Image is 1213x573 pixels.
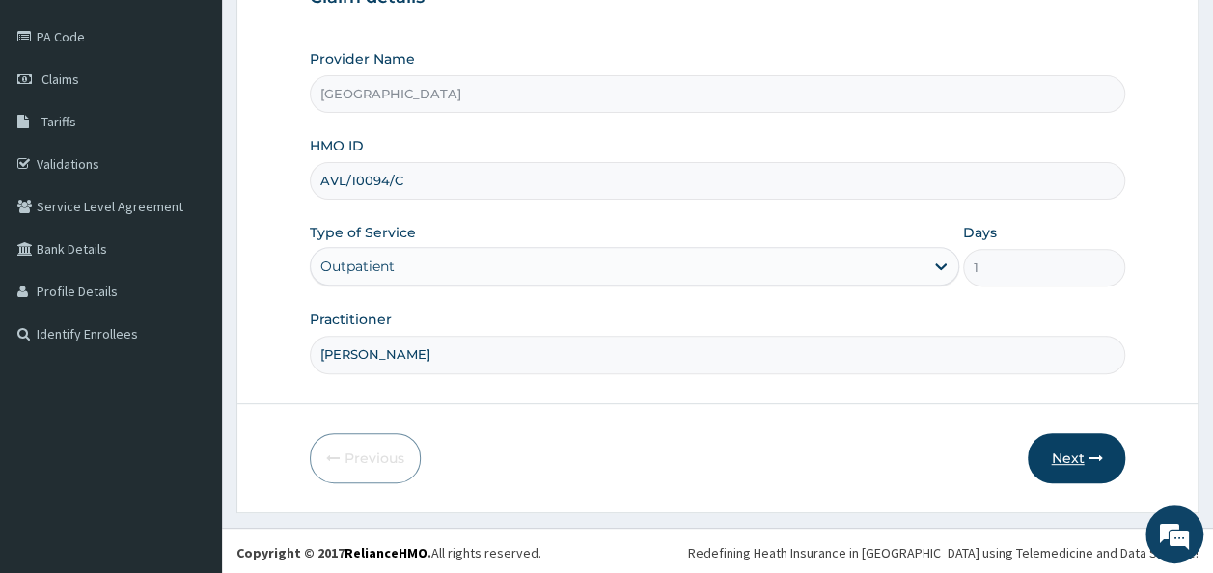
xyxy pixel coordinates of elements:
label: Provider Name [310,49,415,68]
input: Enter Name [310,336,1126,373]
button: Previous [310,433,421,483]
a: RelianceHMO [345,544,427,561]
input: Enter HMO ID [310,162,1126,200]
button: Next [1028,433,1125,483]
label: HMO ID [310,136,364,155]
div: Redefining Heath Insurance in [GEOGRAPHIC_DATA] using Telemedicine and Data Science! [688,543,1199,562]
label: Days [963,223,997,242]
img: d_794563401_company_1708531726252_794563401 [36,96,78,145]
div: Outpatient [320,257,395,276]
span: Tariffs [41,113,76,130]
span: We're online! [112,167,266,362]
strong: Copyright © 2017 . [236,544,431,561]
textarea: Type your message and hit 'Enter' [10,374,368,442]
label: Type of Service [310,223,416,242]
label: Practitioner [310,310,392,329]
div: Chat with us now [100,108,324,133]
span: Claims [41,70,79,88]
div: Minimize live chat window [317,10,363,56]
